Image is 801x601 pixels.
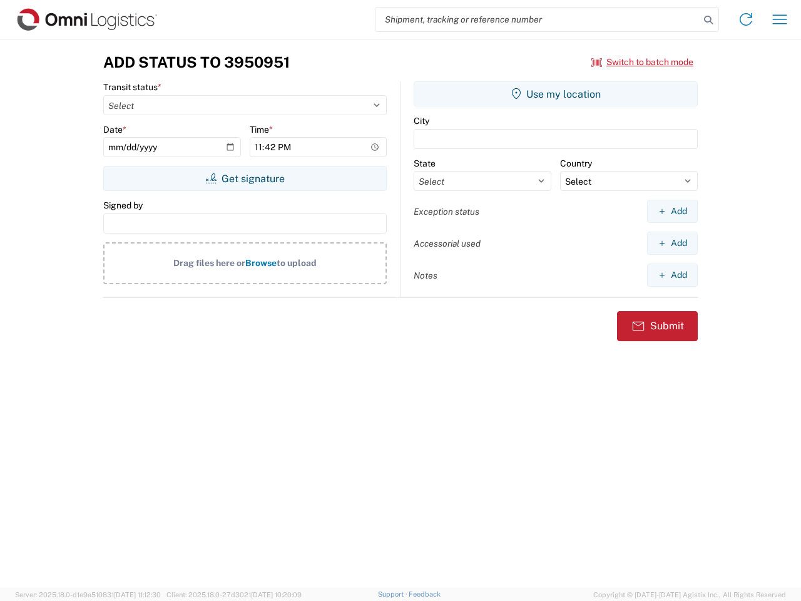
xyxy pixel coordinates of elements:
[647,264,698,287] button: Add
[378,590,409,598] a: Support
[647,200,698,223] button: Add
[560,158,592,169] label: Country
[250,124,273,135] label: Time
[103,81,161,93] label: Transit status
[245,258,277,268] span: Browse
[103,200,143,211] label: Signed by
[414,206,479,217] label: Exception status
[103,124,126,135] label: Date
[375,8,700,31] input: Shipment, tracking or reference number
[15,591,161,598] span: Server: 2025.18.0-d1e9a510831
[251,591,302,598] span: [DATE] 10:20:09
[173,258,245,268] span: Drag files here or
[166,591,302,598] span: Client: 2025.18.0-27d3021
[114,591,161,598] span: [DATE] 11:12:30
[414,81,698,106] button: Use my location
[414,270,437,281] label: Notes
[593,589,786,600] span: Copyright © [DATE]-[DATE] Agistix Inc., All Rights Reserved
[591,52,693,73] button: Switch to batch mode
[409,590,441,598] a: Feedback
[647,232,698,255] button: Add
[277,258,317,268] span: to upload
[103,166,387,191] button: Get signature
[414,238,481,249] label: Accessorial used
[103,53,290,71] h3: Add Status to 3950951
[414,115,429,126] label: City
[617,311,698,341] button: Submit
[414,158,436,169] label: State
